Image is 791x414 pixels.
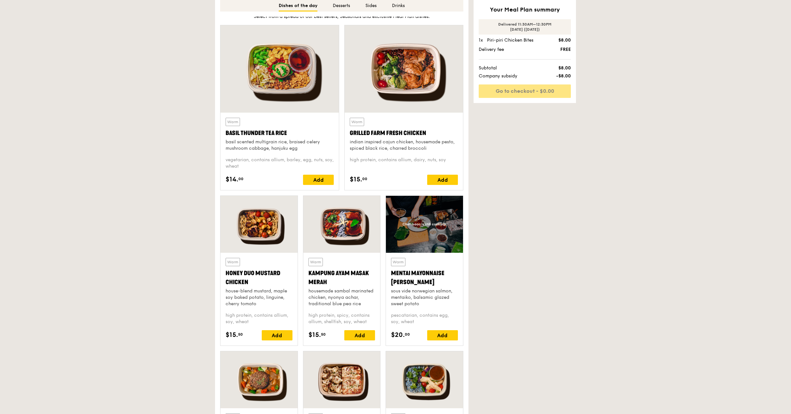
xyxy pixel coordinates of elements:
span: $15. [308,330,321,340]
div: Add [427,330,458,340]
div: Warm [350,118,364,126]
div: $8.00 [556,37,571,44]
div: vegetarian, contains allium, barley, egg, nuts, soy, wheat [226,157,334,170]
div: Grilled Farm Fresh Chicken [350,129,458,138]
span: Subtotal [479,65,534,71]
span: 50 [321,332,326,337]
span: Company subsidy [479,73,534,79]
div: Piri-piri Chicken Bites [487,37,551,44]
div: Basil Thunder Tea Rice [226,129,334,138]
div: Warm [391,258,405,266]
span: 00 [405,332,410,337]
div: pescatarian, contains egg, soy, wheat [391,312,458,325]
div: sous vide norwegian salmon, mentaiko, balsamic glazed sweet potato [391,288,458,307]
div: Select from a spread of our best sellers, Seasonals and exclusive Meal Plan dishes. [220,13,463,20]
div: Add [262,330,292,340]
div: 1x [479,37,484,44]
div: basil scented multigrain rice, braised celery mushroom cabbage, hanjuku egg [226,139,334,152]
span: 00 [238,176,244,181]
a: Go to checkout - $0.00 [479,84,571,98]
div: high protein, contains allium, soy, wheat [226,312,292,325]
div: Add [303,175,334,185]
div: house-blend mustard, maple soy baked potato, linguine, cherry tomato [226,288,292,307]
span: FREE [534,46,571,53]
span: 50 [238,332,243,337]
span: $15. [350,175,362,184]
span: $20. [391,330,405,340]
div: Honey Duo Mustard Chicken [226,269,292,287]
div: Kampung Ayam Masak Merah [308,269,375,287]
div: Add [344,330,375,340]
div: Add [427,175,458,185]
span: Delivery fee [479,46,534,53]
div: high protein, contains allium, dairy, nuts, soy [350,157,458,170]
h2: Your Meal Plan summary [479,5,571,14]
span: $15. [226,330,238,340]
span: 00 [362,176,367,181]
div: Warm [226,118,240,126]
div: housemade sambal marinated chicken, nyonya achar, traditional blue pea rice [308,288,375,307]
div: high protein, spicy, contains allium, shellfish, soy, wheat [308,312,375,325]
div: Mentai Mayonnaise [PERSON_NAME] [391,269,458,287]
span: $14. [226,175,238,184]
div: Warm [308,258,323,266]
div: Delivered 11:30AM–12:30PM [DATE] ([DATE]) [479,19,571,35]
div: indian inspired cajun chicken, housemade pesto, spiced black rice, charred broccoli [350,139,458,152]
div: Warm [226,258,240,266]
span: $8.00 [534,65,571,71]
span: -$8.00 [534,73,571,79]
